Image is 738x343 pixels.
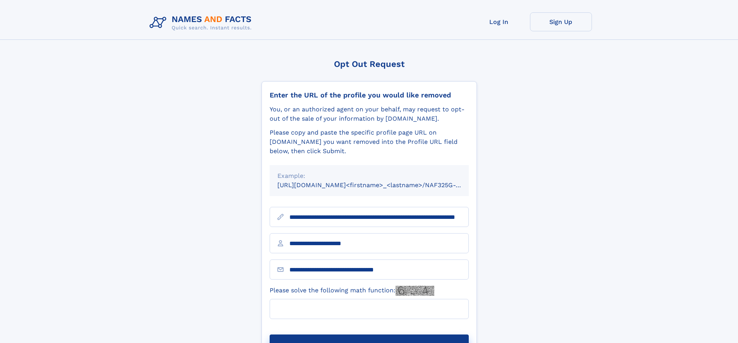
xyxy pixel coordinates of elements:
div: Please copy and paste the specific profile page URL on [DOMAIN_NAME] you want removed into the Pr... [270,128,469,156]
div: You, or an authorized agent on your behalf, may request to opt-out of the sale of your informatio... [270,105,469,123]
a: Log In [468,12,530,31]
div: Enter the URL of the profile you would like removed [270,91,469,99]
a: Sign Up [530,12,592,31]
label: Please solve the following math function: [270,286,434,296]
img: Logo Names and Facts [146,12,258,33]
small: [URL][DOMAIN_NAME]<firstname>_<lastname>/NAF325G-xxxxxxxx [277,181,483,189]
div: Opt Out Request [261,59,477,69]
div: Example: [277,171,461,181]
